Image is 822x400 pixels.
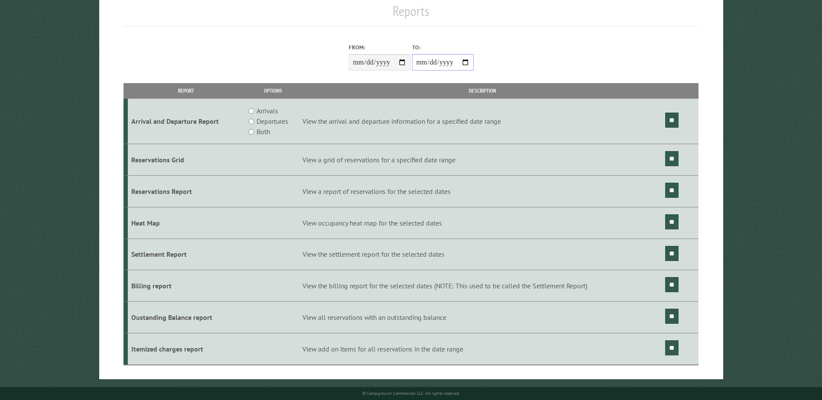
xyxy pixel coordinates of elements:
[349,43,410,52] label: From:
[301,207,664,239] td: View occupancy heat map for the selected dates
[128,302,244,333] td: Oustanding Balance report
[301,333,664,365] td: View add on items for all reservations in the date range
[412,43,474,52] label: To:
[257,116,288,126] label: Departures
[257,106,278,116] label: Arrivals
[301,83,664,98] th: Description
[301,270,664,302] td: View the billing report for the selected dates (NOTE: This used to be called the Settlement Report)
[128,99,244,144] td: Arrival and Departure Report
[128,270,244,302] td: Billing report
[362,390,460,396] small: © Campground Commander LLC. All rights reserved.
[257,126,270,137] label: Both
[128,207,244,239] td: Heat Map
[128,175,244,207] td: Reservations Report
[128,239,244,270] td: Settlement Report
[301,175,664,207] td: View a report of reservations for the selected dates
[301,144,664,176] td: View a grid of reservations for a specified date range
[128,144,244,176] td: Reservations Grid
[301,99,664,144] td: View the arrival and departure information for a specified date range
[301,302,664,333] td: View all reservations with an outstanding balance
[244,83,301,98] th: Options
[128,83,244,98] th: Report
[128,333,244,365] td: Itemized charges report
[123,3,698,26] h1: Reports
[301,239,664,270] td: View the settlement report for the selected dates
